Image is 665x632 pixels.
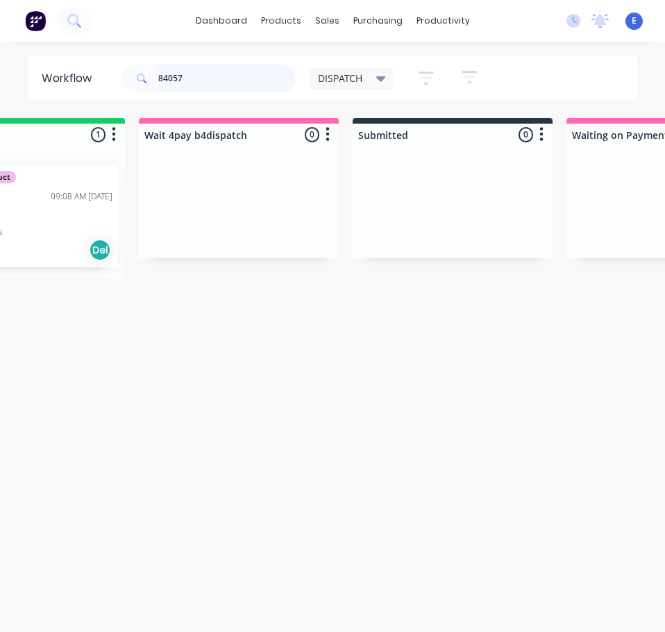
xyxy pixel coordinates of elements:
span: E [632,15,637,27]
span: DISPATCH [318,71,362,85]
div: Del [89,239,111,261]
div: Workflow [42,70,99,87]
div: 09:08 AM [DATE] [51,190,112,203]
div: purchasing [346,10,410,31]
a: dashboard [189,10,254,31]
input: Search for orders... [158,65,296,92]
div: sales [308,10,346,31]
div: productivity [410,10,477,31]
img: Factory [25,10,46,31]
div: products [254,10,308,31]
